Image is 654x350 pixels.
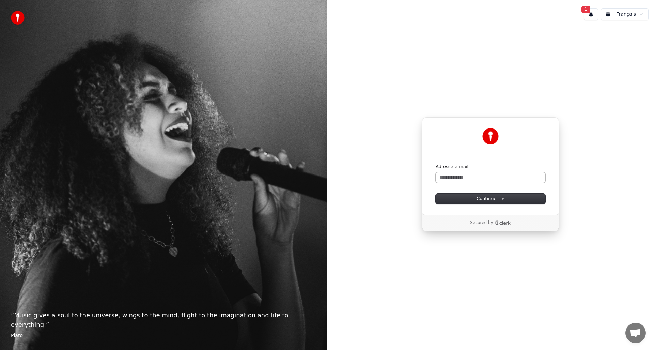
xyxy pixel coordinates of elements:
p: “ Music gives a soul to the universe, wings to the mind, flight to the imagination and life to ev... [11,310,316,330]
label: Adresse e-mail [436,164,468,170]
p: Secured by [470,220,493,226]
footer: Plato [11,332,316,339]
button: Continuer [436,194,545,204]
div: Ouvrir le chat [625,323,646,343]
span: Continuer [477,196,504,202]
img: Youka [482,128,499,144]
span: 1 [581,6,590,13]
a: Clerk logo [495,220,511,225]
img: youka [11,11,25,25]
button: 1 [584,8,598,20]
